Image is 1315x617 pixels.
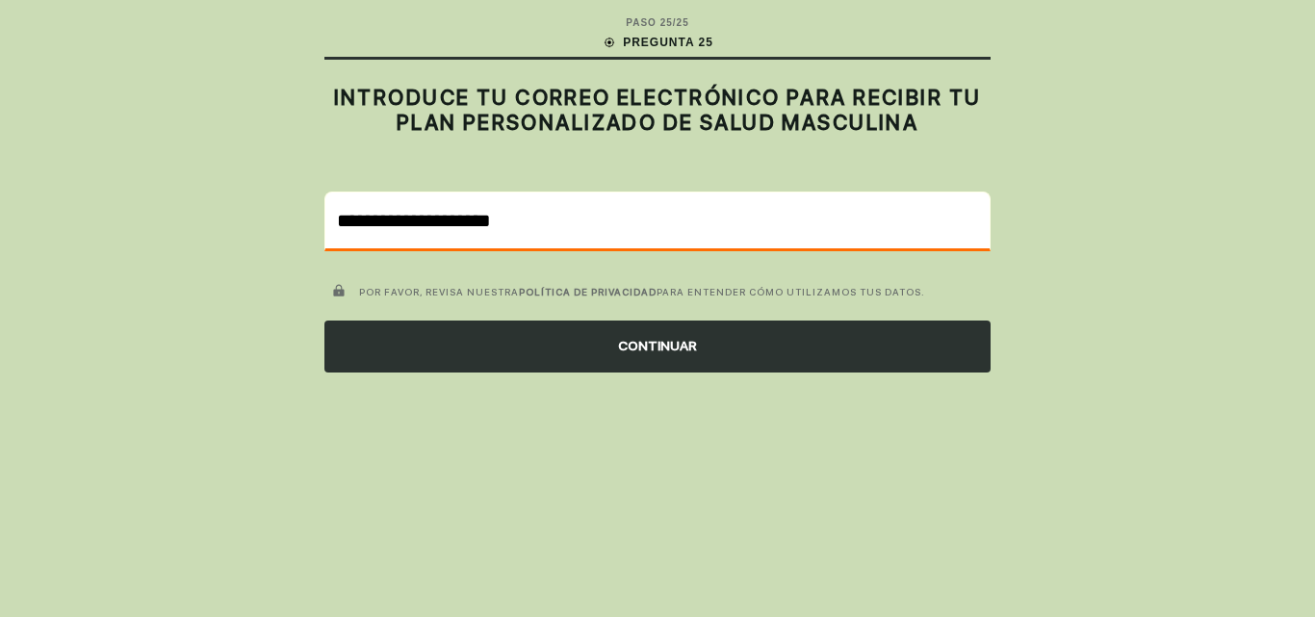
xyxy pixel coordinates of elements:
[334,85,982,135] font: INTRODUCE TU CORREO ELECTRÓNICO PARA RECIBIR TU PLAN PERSONALIZADO DE SALUD MASCULINA
[673,17,677,28] font: /
[626,17,657,28] font: PASO
[657,286,925,297] font: PARA ENTENDER CÓMO UTILIZAMOS TUS DATOS.
[623,36,713,49] font: PREGUNTA 25
[618,338,697,353] font: CONTINUAR
[359,286,519,297] font: POR FAVOR, REVISA NUESTRA
[519,286,657,297] a: POLÍTICA DE PRIVACIDAD
[660,17,673,28] font: 25
[677,17,689,28] font: 25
